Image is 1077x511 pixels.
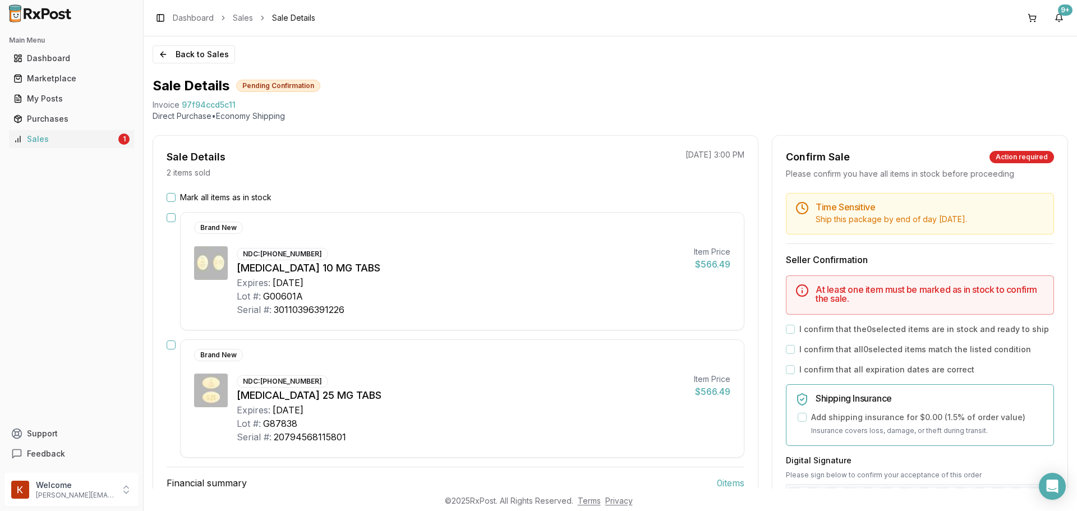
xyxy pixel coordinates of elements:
div: Brand New [194,349,243,361]
div: G00601A [263,289,303,303]
div: My Posts [13,93,130,104]
button: Feedback [4,444,139,464]
p: 2 items sold [167,167,210,178]
nav: breadcrumb [173,12,315,24]
div: Sale Details [167,149,225,165]
button: Dashboard [4,49,139,67]
a: Sales1 [9,129,134,149]
h3: Seller Confirmation [786,253,1054,266]
div: Expires: [237,403,270,417]
label: Add shipping insurance for $0.00 ( 1.5 % of order value) [811,412,1025,423]
div: Purchases [13,113,130,125]
span: Ship this package by end of day [DATE] . [816,214,967,224]
button: My Posts [4,90,139,108]
span: 97f94ccd5c11 [182,99,236,111]
span: Financial summary [167,476,247,490]
div: Invoice [153,99,179,111]
a: Sales [233,12,253,24]
img: RxPost Logo [4,4,76,22]
p: Welcome [36,480,114,491]
div: $566.49 [694,257,730,271]
a: Terms [578,496,601,505]
div: Please confirm you have all items in stock before proceeding [786,168,1054,179]
div: Action required [989,151,1054,163]
button: Marketplace [4,70,139,88]
div: Lot #: [237,417,261,430]
h3: Digital Signature [786,455,1054,466]
div: [DATE] [273,276,303,289]
div: G87838 [263,417,297,430]
a: Dashboard [9,48,134,68]
div: Marketplace [13,73,130,84]
div: 30110396391226 [274,303,344,316]
label: Mark all items as in stock [180,192,271,203]
div: Pending Confirmation [236,80,320,92]
div: 20794568115801 [274,430,346,444]
p: Insurance covers loss, damage, or theft during transit. [811,425,1044,436]
label: I confirm that all expiration dates are correct [799,364,974,375]
a: My Posts [9,89,134,109]
a: Privacy [605,496,633,505]
label: I confirm that all 0 selected items match the listed condition [799,344,1031,355]
a: Dashboard [173,12,214,24]
div: 9+ [1058,4,1073,16]
div: Item Price [694,246,730,257]
div: Expires: [237,276,270,289]
h2: Main Menu [9,36,134,45]
div: Serial #: [237,430,271,444]
div: Serial #: [237,303,271,316]
p: Direct Purchase • Economy Shipping [153,111,1068,122]
span: Sale Details [272,12,315,24]
label: I confirm that the 0 selected items are in stock and ready to ship [799,324,1049,335]
span: Feedback [27,448,65,459]
img: Jardiance 10 MG TABS [194,246,228,280]
p: [DATE] 3:00 PM [685,149,744,160]
img: User avatar [11,481,29,499]
div: Sales [13,133,116,145]
div: Item Price [694,374,730,385]
a: Marketplace [9,68,134,89]
div: Confirm Sale [786,149,850,165]
button: Sales1 [4,130,139,148]
h5: At least one item must be marked as in stock to confirm the sale. [816,285,1044,303]
p: [PERSON_NAME][EMAIL_ADDRESS][DOMAIN_NAME] [36,491,114,500]
h5: Shipping Insurance [816,394,1044,403]
h5: Time Sensitive [816,202,1044,211]
span: 0 item s [717,476,744,490]
div: [MEDICAL_DATA] 25 MG TABS [237,388,685,403]
div: Brand New [194,222,243,234]
a: Purchases [9,109,134,129]
div: NDC: [PHONE_NUMBER] [237,248,328,260]
h1: Sale Details [153,77,229,95]
div: $566.49 [694,385,730,398]
img: Jardiance 25 MG TABS [194,374,228,407]
div: Lot #: [237,289,261,303]
button: 9+ [1050,9,1068,27]
div: [MEDICAL_DATA] 10 MG TABS [237,260,685,276]
div: NDC: [PHONE_NUMBER] [237,375,328,388]
div: Open Intercom Messenger [1039,473,1066,500]
button: Purchases [4,110,139,128]
p: Please sign below to confirm your acceptance of this order [786,471,1054,480]
div: 1 [118,133,130,145]
div: [DATE] [273,403,303,417]
button: Back to Sales [153,45,235,63]
button: Support [4,423,139,444]
div: Dashboard [13,53,130,64]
